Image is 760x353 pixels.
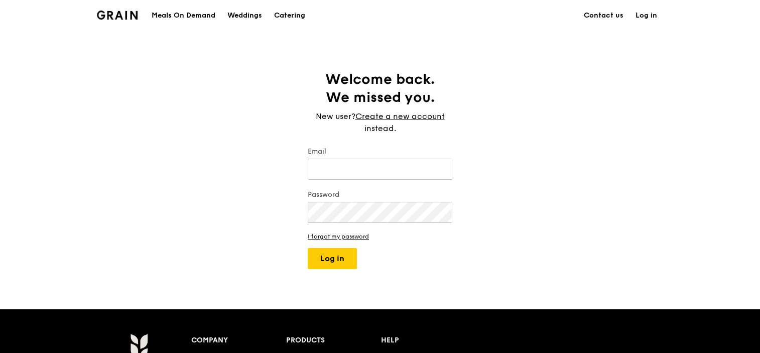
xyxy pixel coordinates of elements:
a: Create a new account [355,110,445,123]
a: Log in [629,1,663,31]
img: Grain [97,11,138,20]
button: Log in [308,248,357,269]
span: instead. [364,124,396,133]
a: Contact us [578,1,629,31]
div: Company [191,333,286,347]
a: Weddings [221,1,268,31]
span: New user? [316,111,355,121]
h1: Welcome back. We missed you. [308,70,452,106]
label: Email [308,147,452,157]
a: Catering [268,1,311,31]
div: Products [286,333,381,347]
div: Weddings [227,1,262,31]
div: Catering [274,1,305,31]
div: Help [381,333,476,347]
a: I forgot my password [308,233,452,240]
label: Password [308,190,452,200]
div: Meals On Demand [152,1,215,31]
